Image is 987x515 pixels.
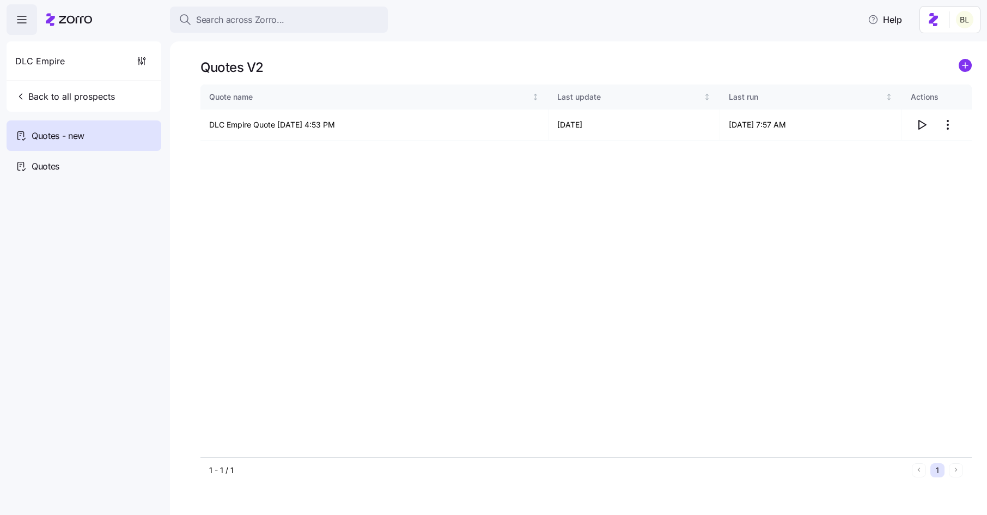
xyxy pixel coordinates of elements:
div: Not sorted [703,93,711,101]
th: Last updateNot sorted [549,84,721,110]
span: Search across Zorro... [196,13,284,27]
td: [DATE] 7:57 AM [720,110,902,141]
button: Search across Zorro... [170,7,388,33]
th: Quote nameNot sorted [200,84,549,110]
span: Quotes [32,160,59,173]
th: Last runNot sorted [720,84,902,110]
h1: Quotes V2 [200,59,264,76]
span: Help [868,13,902,26]
span: DLC Empire [15,54,65,68]
span: Quotes - new [32,129,84,143]
a: Quotes - new [7,120,161,151]
td: [DATE] [549,110,721,141]
div: Not sorted [532,93,539,101]
svg: add icon [959,59,972,72]
img: 2fabda6663eee7a9d0b710c60bc473af [956,11,973,28]
div: Actions [911,91,963,103]
div: Not sorted [885,93,893,101]
button: Back to all prospects [11,86,119,107]
div: Last update [557,91,702,103]
td: DLC Empire Quote [DATE] 4:53 PM [200,110,549,141]
div: Last run [729,91,883,103]
button: 1 [930,463,945,477]
button: Previous page [912,463,926,477]
a: Quotes [7,151,161,181]
button: Next page [949,463,963,477]
div: Quote name [209,91,529,103]
span: Back to all prospects [15,90,115,103]
a: add icon [959,59,972,76]
button: Help [859,9,911,31]
div: 1 - 1 / 1 [209,465,907,476]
